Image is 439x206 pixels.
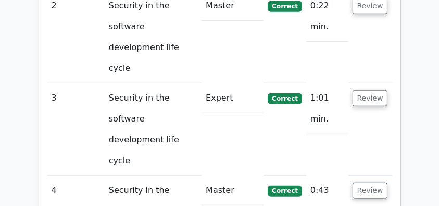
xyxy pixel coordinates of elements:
span: Correct [268,93,302,104]
td: 3 [47,83,105,176]
button: Review [353,183,388,199]
td: Expert [202,83,264,113]
span: Correct [268,1,302,11]
span: Correct [268,186,302,196]
button: Review [353,90,388,106]
td: Security in the software development life cycle [105,83,202,176]
td: 1:01 min. [306,83,348,134]
td: Master [202,176,264,205]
